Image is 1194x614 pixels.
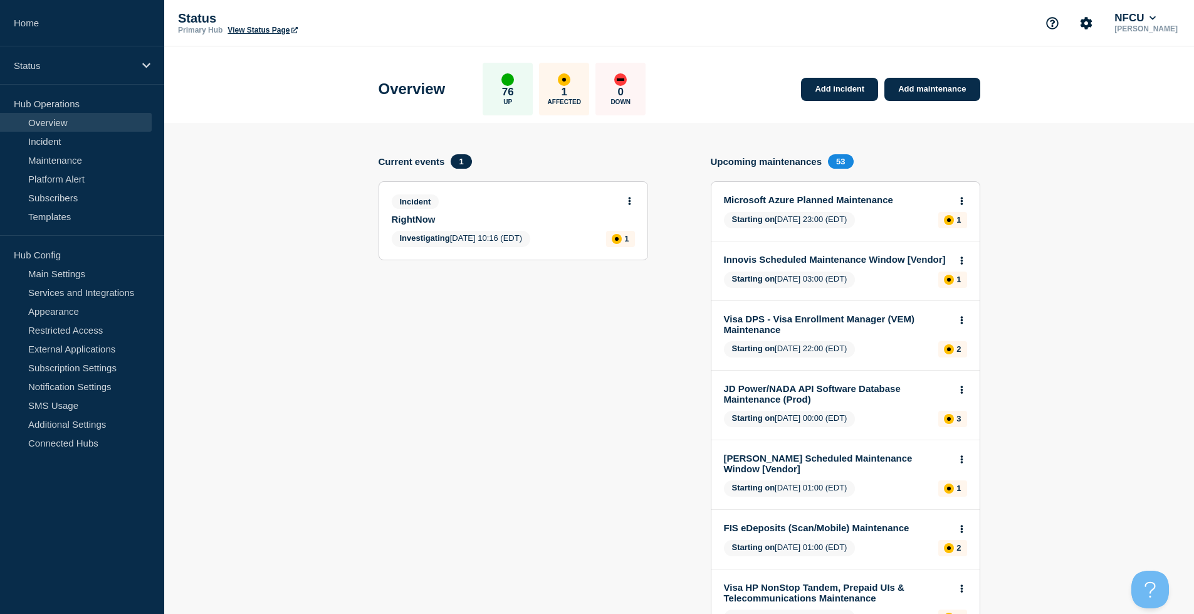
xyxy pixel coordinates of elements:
[956,344,961,354] p: 2
[502,86,514,98] p: 76
[944,543,954,553] div: affected
[884,78,980,101] a: Add maintenance
[732,344,775,353] span: Starting on
[724,383,950,405] a: JD Power/NADA API Software Database Maintenance (Prod)
[724,194,950,205] a: Microsoft Azure Planned Maintenance
[610,98,631,105] p: Down
[944,484,954,494] div: affected
[732,214,775,224] span: Starting on
[1039,10,1066,36] button: Support
[724,341,856,357] span: [DATE] 22:00 (EDT)
[724,411,856,427] span: [DATE] 00:00 (EDT)
[1131,571,1169,608] iframe: Help Scout Beacon - Open
[624,234,629,243] p: 1
[724,212,856,228] span: [DATE] 23:00 (EDT)
[732,483,775,492] span: Starting on
[724,272,856,288] span: [DATE] 03:00 (EDT)
[1073,10,1099,36] button: Account settings
[732,274,775,283] span: Starting on
[501,73,514,86] div: up
[724,540,856,556] span: [DATE] 01:00 (EDT)
[14,60,134,71] p: Status
[724,522,950,533] a: FIS eDeposits (Scan/Mobile) Maintenance
[228,26,297,34] a: View Status Page
[724,254,950,265] a: Innovis Scheduled Maintenance Window [Vendor]
[724,314,950,335] a: Visa DPS - Visa Enrollment Manager (VEM) Maintenance
[1112,12,1158,24] button: NFCU
[392,231,531,247] span: [DATE] 10:16 (EDT)
[558,73,570,86] div: affected
[956,215,961,225] p: 1
[732,543,775,552] span: Starting on
[618,86,624,98] p: 0
[956,414,961,423] p: 3
[451,154,471,169] span: 1
[724,582,950,603] a: Visa HP NonStop Tandem, Prepaid UIs & Telecommunications Maintenance
[944,414,954,424] div: affected
[400,233,450,243] span: Investigating
[1112,24,1180,33] p: [PERSON_NAME]
[956,543,961,553] p: 2
[724,453,950,474] a: [PERSON_NAME] Scheduled Maintenance Window [Vendor]
[944,275,954,285] div: affected
[801,78,878,101] a: Add incident
[178,26,223,34] p: Primary Hub
[944,344,954,354] div: affected
[711,156,822,167] h4: Upcoming maintenances
[379,80,446,98] h1: Overview
[828,154,853,169] span: 53
[392,194,439,209] span: Incident
[956,484,961,493] p: 1
[379,156,445,167] h4: Current events
[548,98,581,105] p: Affected
[392,214,618,225] a: RightNow
[614,73,627,86] div: down
[612,234,622,244] div: affected
[562,86,567,98] p: 1
[503,98,512,105] p: Up
[944,215,954,225] div: affected
[724,480,856,497] span: [DATE] 01:00 (EDT)
[178,11,429,26] p: Status
[956,275,961,284] p: 1
[732,413,775,423] span: Starting on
